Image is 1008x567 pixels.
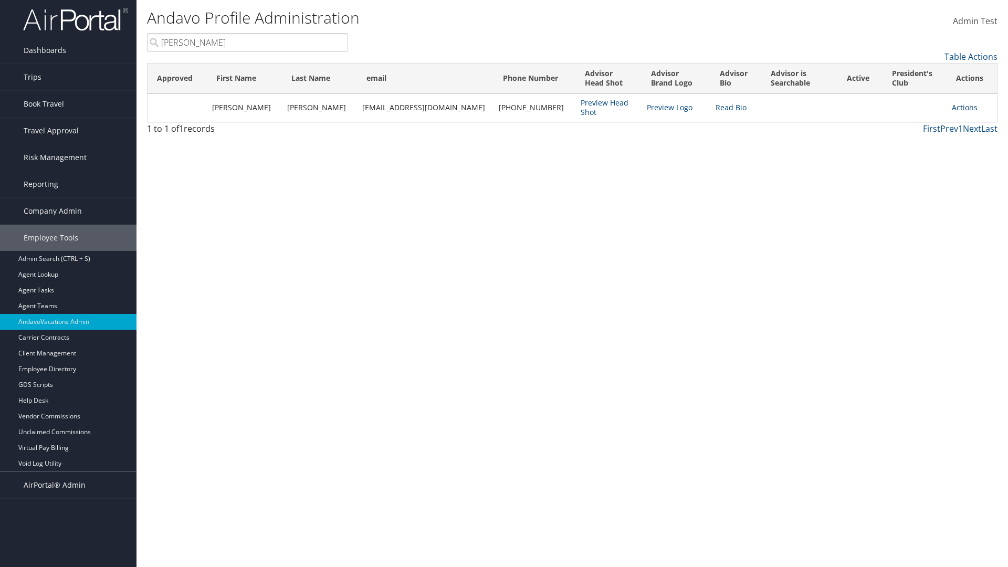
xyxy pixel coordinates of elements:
[944,51,997,62] a: Table Actions
[207,93,282,122] td: [PERSON_NAME]
[958,123,963,134] a: 1
[23,7,128,31] img: airportal-logo.png
[947,64,997,93] th: Actions
[981,123,997,134] a: Last
[24,144,87,171] span: Risk Management
[923,123,940,134] a: First
[963,123,981,134] a: Next
[24,171,58,197] span: Reporting
[710,64,761,93] th: Advisor Bio: activate to sort column ascending
[147,33,348,52] input: Search
[24,91,64,117] span: Book Travel
[357,93,493,122] td: [EMAIL_ADDRESS][DOMAIN_NAME]
[24,37,66,64] span: Dashboards
[952,102,978,112] a: Actions
[761,64,837,93] th: Advisor is Searchable: activate to sort column ascending
[493,93,575,122] td: [PHONE_NUMBER]
[147,122,348,140] div: 1 to 1 of records
[581,98,628,117] a: Preview Head Shot
[642,64,710,93] th: Advisor Brand Logo: activate to sort column ascending
[953,5,997,38] a: Admin Test
[837,64,883,93] th: Active: activate to sort column ascending
[716,102,747,112] a: Read Bio
[24,64,41,90] span: Trips
[24,198,82,224] span: Company Admin
[24,472,86,498] span: AirPortal® Admin
[883,64,947,93] th: President's Club: activate to sort column ascending
[148,64,207,93] th: Approved: activate to sort column ascending
[24,118,79,144] span: Travel Approval
[24,225,78,251] span: Employee Tools
[940,123,958,134] a: Prev
[647,102,692,112] a: Preview Logo
[282,93,357,122] td: [PERSON_NAME]
[575,64,642,93] th: Advisor Head Shot: activate to sort column ascending
[179,123,184,134] span: 1
[357,64,493,93] th: email: activate to sort column ascending
[493,64,575,93] th: Phone Number: activate to sort column ascending
[147,7,714,29] h1: Andavo Profile Administration
[282,64,357,93] th: Last Name: activate to sort column ascending
[953,15,997,27] span: Admin Test
[207,64,282,93] th: First Name: activate to sort column ascending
